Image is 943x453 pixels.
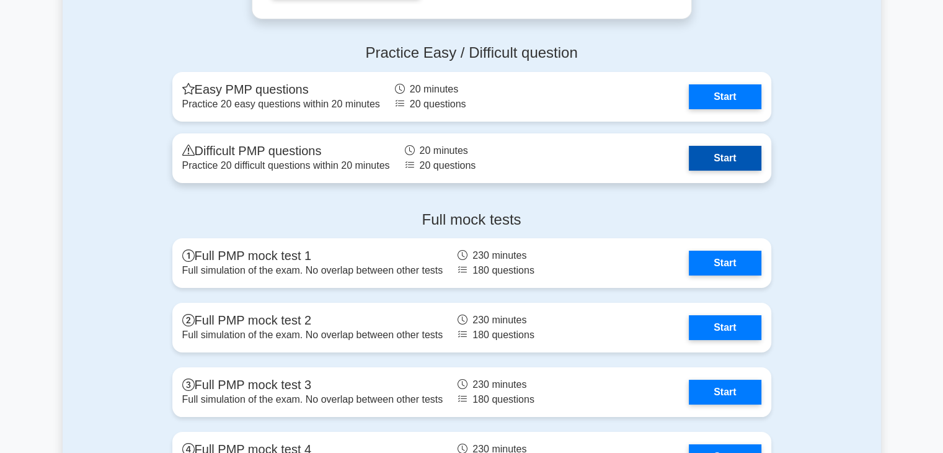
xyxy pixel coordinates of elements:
a: Start [689,315,761,340]
a: Start [689,146,761,171]
a: Start [689,380,761,405]
a: Start [689,84,761,109]
a: Start [689,251,761,276]
h4: Practice Easy / Difficult question [172,44,771,62]
h4: Full mock tests [172,211,771,229]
